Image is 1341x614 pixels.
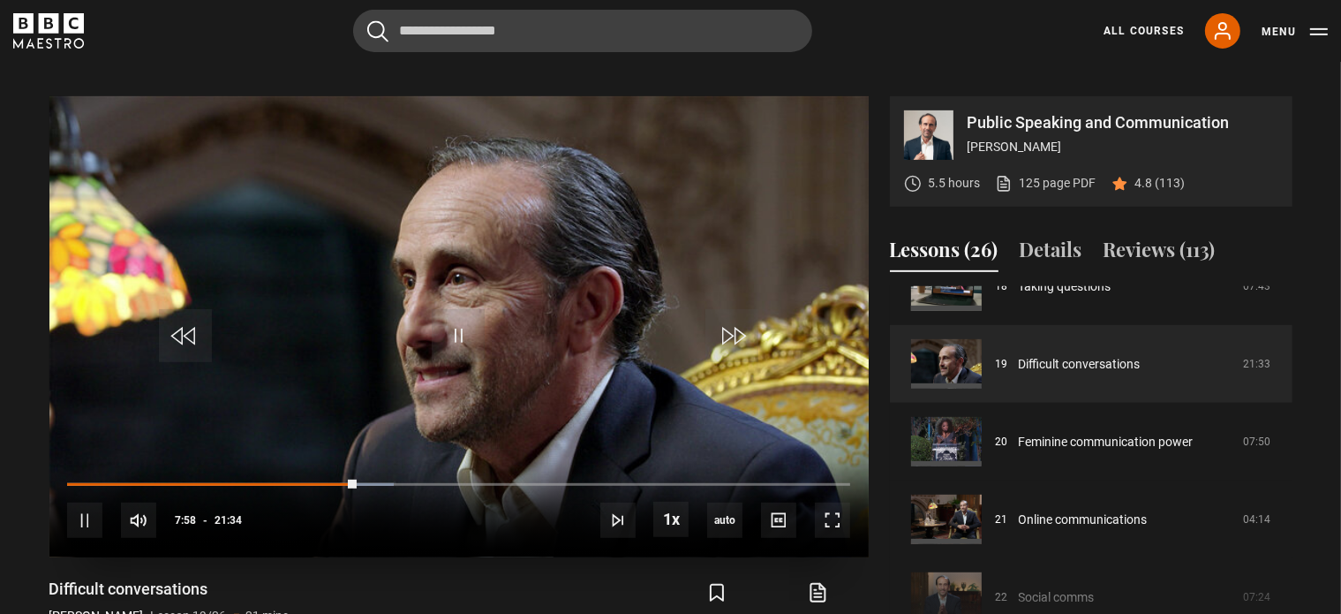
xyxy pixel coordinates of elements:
p: [PERSON_NAME] [968,138,1278,156]
button: Mute [121,503,156,538]
button: Fullscreen [815,503,850,538]
input: Search [353,10,812,52]
p: 5.5 hours [929,174,981,193]
a: Online communications [1019,511,1148,529]
svg: BBC Maestro [13,13,84,49]
a: Feminine communication power [1019,433,1194,451]
h1: Difficult conversations [49,579,290,600]
a: Difficult conversations [1019,355,1141,374]
div: Progress Bar [67,483,849,487]
p: Public Speaking and Communication [968,115,1278,131]
video-js: Video Player [49,96,869,557]
button: Details [1020,235,1082,272]
button: Lessons (26) [890,235,998,272]
button: Playback Rate [653,502,689,537]
button: Submit the search query [367,20,388,42]
a: 125 page PDF [995,174,1096,193]
span: 7:58 [175,504,196,536]
button: Pause [67,503,102,538]
span: - [203,514,207,527]
button: Toggle navigation [1262,23,1328,41]
a: All Courses [1104,23,1184,39]
span: 21:34 [215,504,242,536]
button: Reviews (113) [1104,235,1216,272]
p: 4.8 (113) [1135,174,1186,193]
button: Next Lesson [600,503,636,538]
button: Captions [761,503,796,538]
span: auto [707,503,742,538]
div: Current quality: 720p [707,503,742,538]
a: Taking questions [1019,277,1111,296]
